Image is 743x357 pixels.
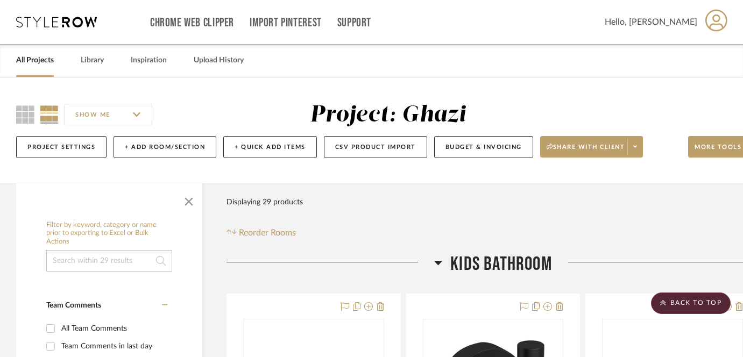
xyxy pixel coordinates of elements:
[46,302,101,309] span: Team Comments
[46,221,172,246] h6: Filter by keyword, category or name prior to exporting to Excel or Bulk Actions
[310,104,466,126] div: Project: Ghazi
[61,320,165,337] div: All Team Comments
[695,143,741,159] span: More tools
[194,53,244,68] a: Upload History
[46,250,172,272] input: Search within 29 results
[651,292,731,314] scroll-to-top-button: BACK TO TOP
[227,191,303,213] div: Displaying 29 products
[114,136,216,158] button: + Add Room/Section
[81,53,104,68] a: Library
[178,189,200,210] button: Close
[540,136,643,158] button: Share with client
[61,338,165,355] div: Team Comments in last day
[605,16,697,28] span: Hello, [PERSON_NAME]
[434,136,533,158] button: Budget & Invoicing
[16,136,107,158] button: Project Settings
[223,136,317,158] button: + Quick Add Items
[131,53,167,68] a: Inspiration
[547,143,625,159] span: Share with client
[337,18,371,27] a: Support
[239,226,296,239] span: Reorder Rooms
[16,53,54,68] a: All Projects
[227,226,296,239] button: Reorder Rooms
[150,18,234,27] a: Chrome Web Clipper
[324,136,427,158] button: CSV Product Import
[250,18,322,27] a: Import Pinterest
[450,253,552,276] span: Kids Bathroom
